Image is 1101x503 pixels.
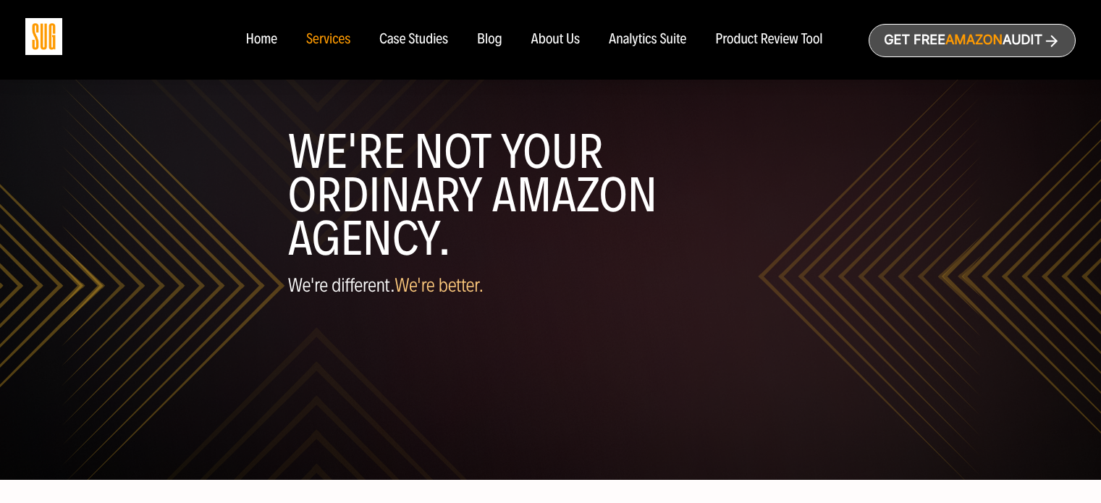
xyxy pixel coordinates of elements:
a: Analytics Suite [609,32,686,48]
a: Home [245,32,277,48]
a: Services [306,32,350,48]
span: We're better. [395,274,484,297]
span: Amazon [945,33,1003,48]
a: About Us [531,32,581,48]
h1: WE'RE NOT YOUR ORDINARY AMAZON AGENCY. [288,130,814,261]
img: Sug [25,18,62,55]
a: Product Review Tool [715,32,822,48]
p: We're different. [288,275,814,296]
a: Blog [477,32,502,48]
a: Case Studies [379,32,448,48]
a: Get freeAmazonAudit [869,24,1076,57]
